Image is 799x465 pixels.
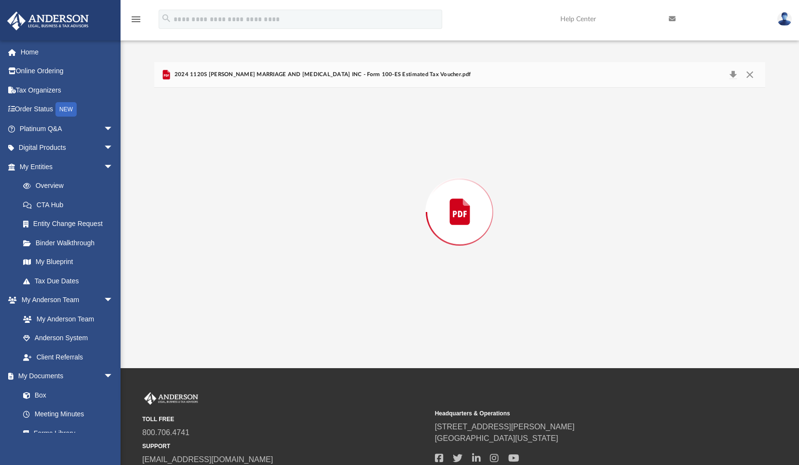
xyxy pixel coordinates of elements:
[142,415,428,424] small: TOLL FREE
[7,138,128,158] a: Digital Productsarrow_drop_down
[4,12,92,30] img: Anderson Advisors Platinum Portal
[724,68,742,81] button: Download
[154,62,765,336] div: Preview
[14,176,128,196] a: Overview
[7,80,128,100] a: Tax Organizers
[130,13,142,25] i: menu
[14,214,128,234] a: Entity Change Request
[104,367,123,386] span: arrow_drop_down
[172,70,471,79] span: 2024 1120S [PERSON_NAME] MARRIAGE AND [MEDICAL_DATA] INC - Form 100-ES Estimated Tax Voucher.pdf
[435,423,575,431] a: [STREET_ADDRESS][PERSON_NAME]
[104,138,123,158] span: arrow_drop_down
[14,233,128,252] a: Binder Walkthrough
[14,309,118,329] a: My Anderson Team
[435,434,558,442] a: [GEOGRAPHIC_DATA][US_STATE]
[14,347,123,367] a: Client Referrals
[104,119,123,139] span: arrow_drop_down
[7,157,128,176] a: My Entitiesarrow_drop_down
[14,195,128,214] a: CTA Hub
[161,13,172,24] i: search
[7,291,123,310] a: My Anderson Teamarrow_drop_down
[435,409,721,418] small: Headquarters & Operations
[104,291,123,310] span: arrow_drop_down
[14,405,123,424] a: Meeting Minutes
[142,428,190,437] a: 800.706.4741
[142,392,200,405] img: Anderson Advisors Platinum Portal
[741,68,758,81] button: Close
[14,252,123,272] a: My Blueprint
[7,42,128,62] a: Home
[14,424,118,443] a: Forms Library
[142,442,428,451] small: SUPPORT
[7,62,128,81] a: Online Ordering
[55,102,77,117] div: NEW
[7,367,123,386] a: My Documentsarrow_drop_down
[14,385,118,405] a: Box
[104,157,123,177] span: arrow_drop_down
[14,329,123,348] a: Anderson System
[7,100,128,120] a: Order StatusNEW
[142,455,273,464] a: [EMAIL_ADDRESS][DOMAIN_NAME]
[14,271,128,291] a: Tax Due Dates
[130,18,142,25] a: menu
[7,119,128,138] a: Platinum Q&Aarrow_drop_down
[777,12,792,26] img: User Pic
